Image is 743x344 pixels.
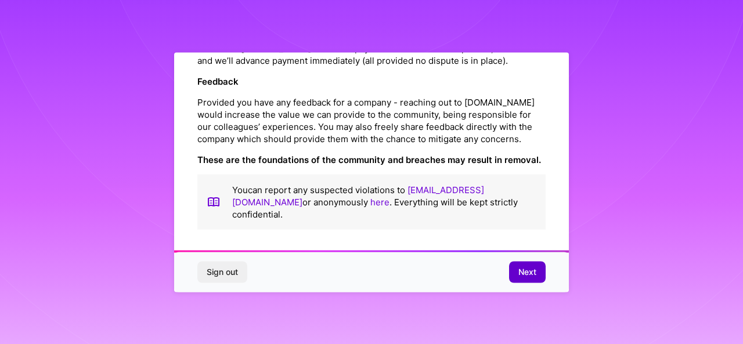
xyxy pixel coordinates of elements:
[518,266,536,278] span: Next
[197,154,541,165] strong: These are the foundations of the community and breaches may result in removal.
[207,266,238,278] span: Sign out
[232,184,484,207] a: [EMAIL_ADDRESS][DOMAIN_NAME]
[197,262,247,283] button: Sign out
[509,262,546,283] button: Next
[197,75,239,86] strong: Feedback
[370,196,389,207] a: here
[207,183,221,220] img: book icon
[197,96,546,144] p: Provided you have any feedback for a company - reaching out to [DOMAIN_NAME] would increase the v...
[232,183,536,220] p: You can report any suspected violations to or anonymously . Everything will be kept strictly conf...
